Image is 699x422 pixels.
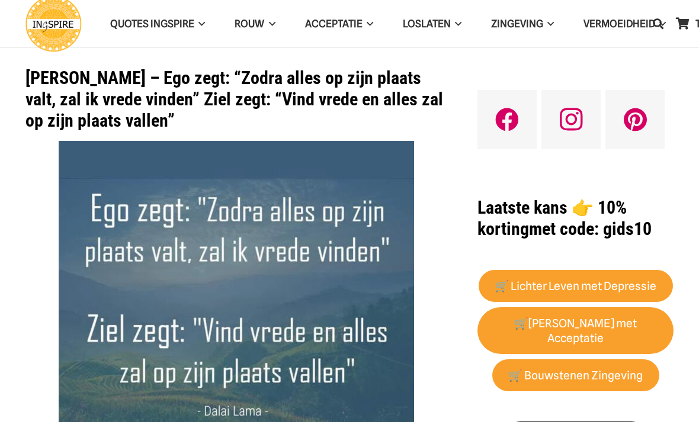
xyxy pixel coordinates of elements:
a: AcceptatieAcceptatie Menu [290,9,388,39]
a: 🛒 Lichter Leven met Depressie [479,270,673,302]
a: QUOTES INGSPIREQUOTES INGSPIRE Menu [95,9,220,39]
span: Loslaten Menu [451,9,461,38]
h1: [PERSON_NAME] – Ego zegt: “Zodra alles op zijn plaats valt, zal ik vrede vinden” Ziel zegt: “Vind... [25,67,448,131]
a: LoslatenLoslaten Menu [388,9,476,39]
strong: 🛒[PERSON_NAME] met Acceptatie [514,317,637,345]
span: ROUW [235,18,264,30]
a: Instagram [541,90,601,149]
a: 🛒[PERSON_NAME] met Acceptatie [477,307,674,355]
span: QUOTES INGSPIRE [110,18,194,30]
strong: 🛒 Bouwstenen Zingeving [508,369,643,382]
span: Acceptatie Menu [363,9,373,38]
h1: met code: gids10 [477,197,674,240]
a: 🛒 Bouwstenen Zingeving [492,359,659,392]
span: QUOTES INGSPIRE Menu [194,9,205,38]
a: VERMOEIDHEIDVERMOEIDHEID Menu [569,9,681,39]
a: Facebook [477,90,537,149]
a: Zoeken [646,9,670,38]
span: Acceptatie [305,18,363,30]
a: Pinterest [605,90,665,149]
strong: 🛒 Lichter Leven met Depressie [495,279,656,293]
strong: Laatste kans 👉 10% korting [477,197,627,239]
span: Zingeving Menu [543,9,554,38]
span: VERMOEIDHEID [583,18,655,30]
span: ROUW Menu [264,9,275,38]
span: Loslaten [403,18,451,30]
span: Zingeving [491,18,543,30]
a: ROUWROUW Menu [220,9,290,39]
a: ZingevingZingeving Menu [476,9,569,39]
